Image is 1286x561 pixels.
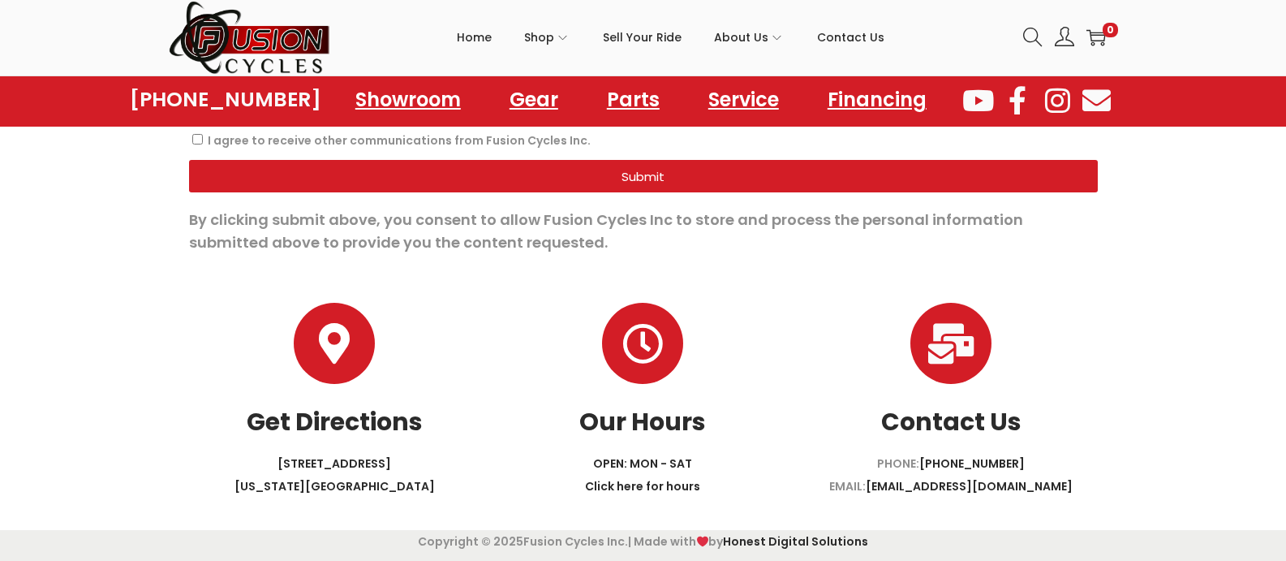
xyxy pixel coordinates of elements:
a: Financing [811,81,943,119]
a: [PHONE_NUMBER] [919,455,1025,472]
a: Service [692,81,795,119]
span: Home [457,17,492,58]
a: [EMAIL_ADDRESS][DOMAIN_NAME] [866,478,1073,494]
span: Submit [621,170,665,183]
a: Parts [591,81,676,119]
label: I agree to receive other communications from Fusion Cycles Inc. [208,132,591,149]
span: Contact Us [817,17,884,58]
a: Contact Us [817,1,884,74]
span: Fusion Cycles Inc. [523,533,628,550]
img: ❤ [697,536,708,547]
a: Showroom [339,81,477,119]
a: 0 [1086,28,1106,47]
a: Contact Us [910,303,991,384]
a: Honest Digital Solutions [723,533,868,550]
a: Home [457,1,492,74]
nav: Menu [339,81,943,119]
a: Sell Your Ride [603,1,682,74]
a: Gear [493,81,574,119]
p: By clicking submit above, you consent to allow Fusion Cycles Inc to store and process the persona... [189,209,1098,254]
a: Get Directions [294,303,375,384]
a: Get Directions [247,404,423,439]
nav: Primary navigation [331,1,1011,74]
a: Contact Us [881,404,1021,439]
button: Submit [189,160,1098,192]
p: PHONE: EMAIL: [797,452,1105,498]
a: [PHONE_NUMBER] [130,88,321,111]
a: Our Hours [579,404,706,439]
a: Our Hours [602,303,683,384]
span: About Us [714,17,768,58]
a: OPEN: MON - SATClick here for hours [585,455,700,494]
span: Shop [524,17,554,58]
span: Sell Your Ride [603,17,682,58]
a: Shop [524,1,570,74]
a: About Us [714,1,785,74]
a: [STREET_ADDRESS][US_STATE][GEOGRAPHIC_DATA] [234,455,435,494]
